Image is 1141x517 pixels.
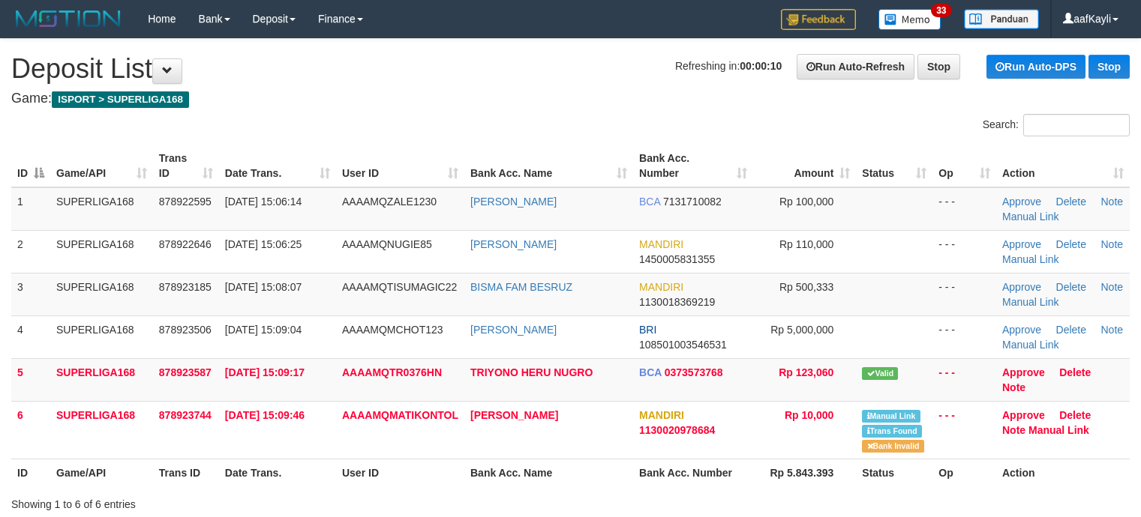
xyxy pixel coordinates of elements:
th: Trans ID: activate to sort column ascending [153,145,219,187]
span: Manually Linked [862,410,920,423]
h1: Deposit List [11,54,1130,84]
th: Status: activate to sort column ascending [856,145,932,187]
a: Approve [1002,366,1045,378]
a: TRIYONO HERU NUGRO [470,366,593,378]
a: Delete [1056,196,1086,208]
td: SUPERLIGA168 [50,358,153,401]
span: Copy 1130018369219 to clipboard [639,296,715,308]
th: User ID: activate to sort column ascending [336,145,464,187]
a: Manual Link [1002,211,1059,223]
span: Copy 7131710082 to clipboard [663,196,722,208]
span: BCA [639,196,660,208]
span: Copy 1450005831355 to clipboard [639,253,715,265]
td: SUPERLIGA168 [50,315,153,358]
span: Rp 110,000 [779,238,833,250]
th: ID: activate to sort column descending [11,145,50,187]
span: 878923506 [159,324,212,336]
a: Delete [1056,281,1086,293]
a: Note [1101,281,1124,293]
a: Manual Link [1028,424,1089,436]
span: Rp 123,060 [779,366,833,378]
td: 5 [11,358,50,401]
span: MANDIRI [639,238,683,250]
a: [PERSON_NAME] [470,409,558,421]
span: ISPORT > SUPERLIGA168 [52,91,189,108]
span: 878922646 [159,238,212,250]
span: MANDIRI [639,409,684,421]
a: Delete [1056,238,1086,250]
span: 878923587 [159,366,212,378]
span: Similar transaction found [862,425,922,438]
td: - - - [932,230,996,273]
span: [DATE] 15:09:04 [225,324,302,336]
a: Approve [1002,238,1041,250]
a: [PERSON_NAME] [470,196,557,208]
span: Rp 5,000,000 [770,324,833,336]
span: 878923744 [159,409,212,421]
th: Trans ID [153,459,219,486]
td: 1 [11,187,50,231]
th: ID [11,459,50,486]
th: User ID [336,459,464,486]
th: Action [996,459,1130,486]
span: MANDIRI [639,281,683,293]
th: Op [932,459,996,486]
a: Manual Link [1002,253,1059,265]
img: Feedback.jpg [781,9,856,30]
th: Op: activate to sort column ascending [932,145,996,187]
label: Search: [983,114,1130,136]
span: AAAAMQMATIKONTOL [342,409,458,421]
a: Run Auto-Refresh [797,54,914,79]
th: Game/API: activate to sort column ascending [50,145,153,187]
span: 33 [931,4,951,17]
a: Delete [1059,409,1091,421]
span: Copy 0373573768 to clipboard [665,366,723,378]
span: [DATE] 15:06:14 [225,196,302,208]
span: Copy 1130020978684 to clipboard [639,424,715,436]
td: SUPERLIGA168 [50,273,153,315]
span: BCA [639,366,662,378]
a: Approve [1002,281,1041,293]
span: 878923185 [159,281,212,293]
a: Note [1002,424,1025,436]
span: AAAAMQMCHOT123 [342,324,443,336]
span: AAAAMQTR0376HN [342,366,442,378]
a: Run Auto-DPS [986,55,1085,79]
a: Stop [1088,55,1130,79]
th: Status [856,459,932,486]
span: [DATE] 15:09:46 [225,409,305,421]
th: Date Trans. [219,459,336,486]
span: Copy 108501003546531 to clipboard [639,339,727,351]
span: [DATE] 15:08:07 [225,281,302,293]
span: AAAAMQZALE1230 [342,196,437,208]
span: Rp 10,000 [785,409,833,421]
a: BISMA FAM BESRUZ [470,281,572,293]
th: Bank Acc. Number [633,459,753,486]
span: Valid transaction [862,367,898,380]
td: 6 [11,401,50,459]
a: Manual Link [1002,296,1059,308]
span: BRI [639,324,656,336]
img: MOTION_logo.png [11,7,125,30]
a: Delete [1056,324,1086,336]
td: 4 [11,315,50,358]
span: Refreshing in: [675,60,782,72]
td: 3 [11,273,50,315]
td: - - - [932,315,996,358]
a: Delete [1059,366,1091,378]
span: AAAAMQTISUMAGIC22 [342,281,457,293]
a: [PERSON_NAME] [470,238,557,250]
div: Showing 1 to 6 of 6 entries [11,491,464,512]
h4: Game: [11,91,1130,106]
span: AAAAMQNUGIE85 [342,238,432,250]
td: SUPERLIGA168 [50,401,153,459]
span: Bank is not match [862,440,923,453]
th: Game/API [50,459,153,486]
th: Date Trans.: activate to sort column ascending [219,145,336,187]
td: - - - [932,401,996,459]
strong: 00:00:10 [740,60,782,72]
td: SUPERLIGA168 [50,187,153,231]
a: Note [1101,196,1124,208]
td: 2 [11,230,50,273]
a: Approve [1002,324,1041,336]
